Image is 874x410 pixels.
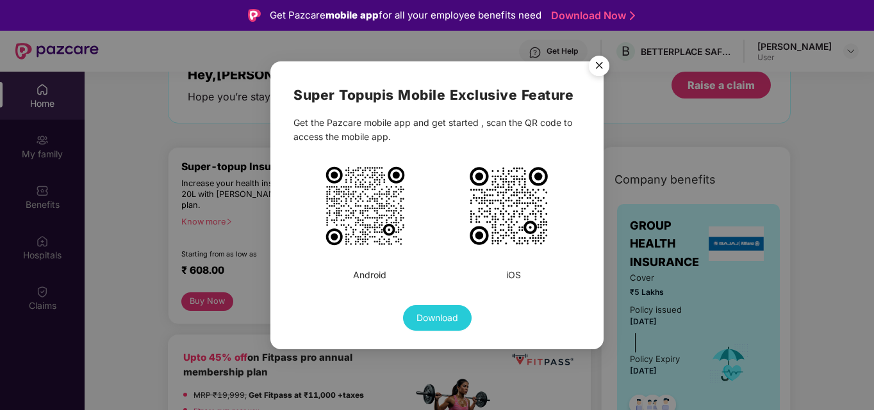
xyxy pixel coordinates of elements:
img: PiA8c3ZnIHdpZHRoPSIxMDE1IiBoZWlnaHQ9IjEwMTUiIHZpZXdCb3g9Ii0xIC0xIDM1IDM1IiB4bWxucz0iaHR0cDovL3d3d... [324,164,407,248]
button: Download [403,305,472,331]
strong: mobile app [326,9,379,21]
a: Download Now [551,9,631,22]
img: Logo [248,9,261,22]
div: iOS [506,268,521,282]
button: Close [581,49,616,84]
img: PiA8c3ZnIHdpZHRoPSIxMDIzIiBoZWlnaHQ9IjEwMjMiIHZpZXdCb3g9Ii0xIC0xIDMxIDMxIiB4bWxucz0iaHR0cDovL3d3d... [467,164,550,248]
div: Android [353,268,386,282]
img: svg+xml;base64,PHN2ZyB4bWxucz0iaHR0cDovL3d3dy53My5vcmcvMjAwMC9zdmciIHdpZHRoPSI1NiIgaGVpZ2h0PSI1Ni... [581,49,617,85]
div: Get the Pazcare mobile app and get started , scan the QR code to access the mobile app. [293,116,580,144]
h2: Super Topup is Mobile Exclusive Feature [293,84,580,106]
img: Stroke [630,9,635,22]
span: Download [416,311,458,325]
div: Get Pazcare for all your employee benefits need [270,8,541,23]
